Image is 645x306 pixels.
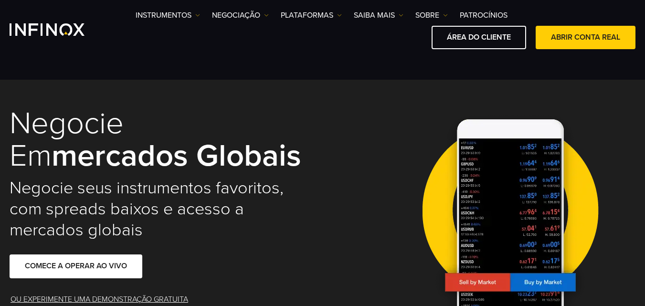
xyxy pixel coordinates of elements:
[136,10,200,21] a: Instrumentos
[354,10,403,21] a: Saiba mais
[10,178,310,241] h2: Negocie seus instrumentos favoritos, com spreads baixos e acesso a mercados globais
[10,254,142,278] a: COMECE A OPERAR AO VIVO
[212,10,269,21] a: NEGOCIAÇÃO
[281,10,342,21] a: PLATAFORMAS
[460,10,508,21] a: Patrocínios
[52,137,301,175] strong: mercados globais
[10,23,107,36] a: INFINOX Logo
[415,10,448,21] a: SOBRE
[10,107,310,173] h1: Negocie em
[536,26,635,49] a: ABRIR CONTA REAL
[432,26,526,49] a: ÁREA DO CLIENTE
